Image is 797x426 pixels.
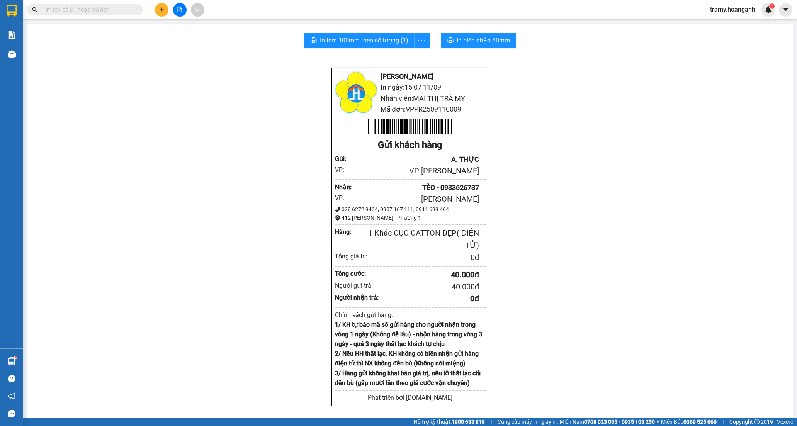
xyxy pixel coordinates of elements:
sup: 1 [15,356,17,358]
span: In biên nhận 80mm [457,36,510,45]
div: 0 đ [379,293,479,305]
strong: 0708 023 035 - 0935 103 250 [584,419,655,425]
strong: 2/ Nếu HH thất lạc, KH không có biên nhận gửi hàng điện tử thì NX không đền bù (Không nói miệng) [335,350,479,367]
img: logo-vxr [7,5,17,17]
div: [PERSON_NAME] [353,193,479,205]
img: solution-icon [8,31,16,39]
span: Hỗ trợ kỹ thuật: [414,418,485,426]
button: caret-down [779,3,792,17]
span: search [32,7,37,12]
strong: 0369 525 060 [683,419,717,425]
div: 40.000 đ [379,281,479,293]
div: Tổng giá trị: [335,251,379,261]
div: 1 Khác CỤC CATTON DẸP( ĐIỆN TỬ) [366,227,479,251]
span: ⚪️ [657,420,659,423]
span: more [415,36,429,46]
button: more [414,33,430,48]
span: Miền Nam [560,418,655,426]
span: phone [335,207,340,212]
div: Nhận : [335,182,354,192]
div: 0 đ [379,251,479,263]
div: Gửi khách hàng [335,138,486,153]
strong: 3/ Hàng gửi không khai báo giá trị, nếu lỡ thất lạc chỉ đền bù (gấp mười lần theo giá cước vận ch... [335,370,481,387]
input: Tìm tên, số ĐT hoặc mã đơn [42,5,134,14]
div: VP [PERSON_NAME] [353,165,479,177]
span: In tem 100mm theo số lượng (1) [320,36,408,45]
span: Cung cấp máy in - giấy in: [498,418,558,426]
li: [PERSON_NAME] [335,71,486,82]
sup: 1 [769,3,775,9]
span: message [8,410,15,417]
div: Chính sách gửi hàng: [335,310,486,320]
span: | [722,418,724,426]
strong: 1/ KH tự báo mã số gửi hàng cho người nhận trong vòng 1 ngày (Không để lâu) - nhận hàng trong vòn... [335,321,483,348]
img: logo.jpg [335,71,377,114]
span: 1 [770,3,773,9]
button: plus [155,3,168,17]
span: caret-down [782,6,789,13]
button: printerIn tem 100mm theo số lượng (1) [304,33,415,48]
button: aim [191,3,204,17]
span: tramy.hoanganh [704,5,761,14]
button: printerIn biên nhận 80mm [441,33,516,48]
strong: 1900 633 818 [452,419,485,425]
div: Phát triển bởi [DOMAIN_NAME] [335,393,486,402]
span: question-circle [8,375,15,382]
div: Hàng: [335,227,366,237]
span: notification [8,392,15,400]
img: icon-new-feature [765,6,772,13]
span: Miền Bắc [661,418,717,426]
div: VP: [335,165,354,175]
span: copyright [754,419,760,424]
div: Người gửi trả: [335,281,379,290]
span: printer [311,37,317,44]
span: printer [447,37,454,44]
div: 40.000 đ [379,269,479,281]
span: aim [195,7,200,12]
img: warehouse-icon [8,50,16,58]
li: Mã đơn: VPPR2509110009 [335,104,486,115]
div: VP: [335,193,354,203]
div: 028 6272 9434, 0907 167 111, 0911 699 464 [335,205,486,214]
li: Nhân viên: MAI THỊ TRÀ MY [335,93,486,104]
span: environment [335,215,340,221]
span: file-add [177,7,182,12]
div: Tổng cước: [335,269,379,278]
li: In ngày: 15:07 11/09 [335,82,486,93]
div: 412 [PERSON_NAME] - Phường 1 [335,214,486,222]
span: | [491,418,492,426]
span: plus [159,7,165,12]
button: file-add [173,3,187,17]
img: warehouse-icon [8,357,16,365]
div: Gửi : [335,154,354,164]
div: TÈO - 0933626737 [353,182,479,193]
div: A. THỰC [353,154,479,165]
div: Người nhận trả: [335,293,379,302]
